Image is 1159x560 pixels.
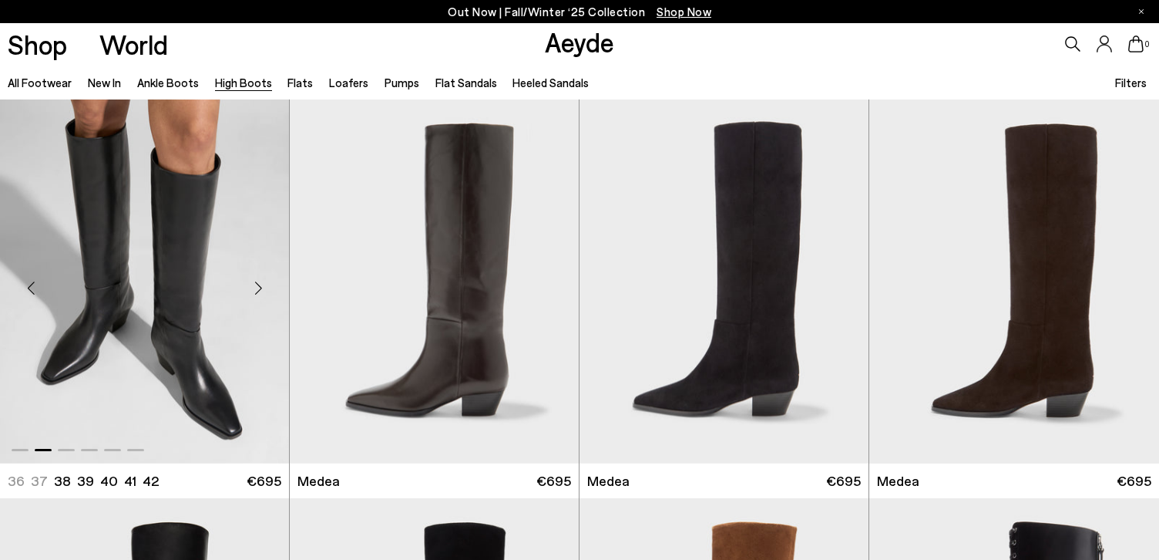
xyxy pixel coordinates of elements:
span: €695 [826,471,861,491]
img: Medea Suede Knee-High Boots [579,100,868,463]
ul: variant [8,471,154,491]
a: Loafers [329,76,368,89]
div: 1 / 6 [579,100,868,463]
span: Medea [877,471,919,491]
span: 0 [1144,40,1151,49]
a: All Footwear [8,76,72,89]
li: 39 [77,471,94,491]
div: Previous slide [8,265,54,311]
img: Medea Suede Knee-High Boots [869,100,1159,463]
span: Filters [1115,76,1147,89]
a: Medea €695 [869,464,1159,498]
img: Medea Knee-High Boots [290,100,579,463]
a: Flats [287,76,313,89]
a: Flat Sandals [435,76,497,89]
li: 41 [124,471,136,491]
li: 38 [54,471,71,491]
a: Medea €695 [290,464,579,498]
a: Heeled Sandals [512,76,589,89]
span: Medea [587,471,630,491]
div: 1 / 6 [290,100,579,463]
a: Next slide Previous slide [290,100,579,463]
span: €695 [536,471,571,491]
a: Pumps [385,76,419,89]
span: Medea [297,471,340,491]
li: 42 [143,471,159,491]
a: Medea €695 [579,464,868,498]
a: Ankle Boots [137,76,199,89]
a: Next slide Previous slide [579,100,868,463]
li: 40 [100,471,118,491]
span: Navigate to /collections/new-in [657,5,711,19]
a: Aeyde [545,25,614,58]
a: Shop [8,31,67,58]
a: 0 [1128,35,1144,52]
span: €695 [1117,471,1151,491]
p: Out Now | Fall/Winter ‘25 Collection [448,2,711,22]
a: World [99,31,168,58]
a: High Boots [215,76,272,89]
div: Next slide [235,265,281,311]
a: New In [88,76,121,89]
span: €695 [247,471,281,491]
